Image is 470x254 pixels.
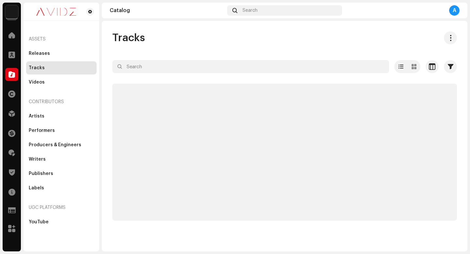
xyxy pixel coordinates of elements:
[29,171,53,176] div: Publishers
[29,8,84,16] img: 0c631eef-60b6-411a-a233-6856366a70de
[26,47,97,60] re-m-nav-item: Releases
[26,153,97,166] re-m-nav-item: Writers
[26,167,97,180] re-m-nav-item: Publishers
[26,31,97,47] re-a-nav-header: Assets
[5,5,18,18] img: 10d72f0b-d06a-424f-aeaa-9c9f537e57b6
[29,114,44,119] div: Artists
[26,138,97,151] re-m-nav-item: Producers & Engineers
[29,65,45,71] div: Tracks
[29,219,49,225] div: YouTube
[29,157,46,162] div: Writers
[26,110,97,123] re-m-nav-item: Artists
[26,200,97,215] re-a-nav-header: UGC Platforms
[29,185,44,191] div: Labels
[26,215,97,229] re-m-nav-item: YouTube
[26,182,97,195] re-m-nav-item: Labels
[29,51,50,56] div: Releases
[112,31,145,44] span: Tracks
[26,61,97,74] re-m-nav-item: Tracks
[29,80,45,85] div: Videos
[449,5,460,16] div: A
[110,8,225,13] div: Catalog
[29,128,55,133] div: Performers
[26,124,97,137] re-m-nav-item: Performers
[29,142,81,148] div: Producers & Engineers
[112,60,389,73] input: Search
[26,76,97,89] re-m-nav-item: Videos
[243,8,258,13] span: Search
[26,94,97,110] re-a-nav-header: Contributors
